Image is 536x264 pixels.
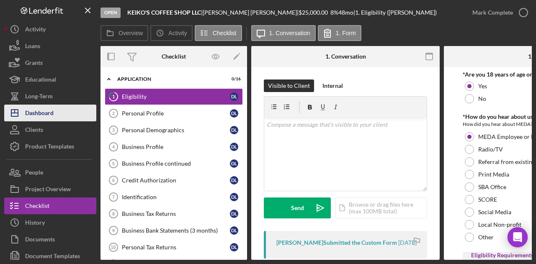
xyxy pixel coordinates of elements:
tspan: 2 [112,111,115,116]
div: D L [230,92,238,101]
div: Project Overview [25,181,71,200]
tspan: 1 [112,94,115,99]
a: 7IdentificationDL [105,189,243,205]
div: D L [230,193,238,201]
div: Clients [25,121,43,140]
button: Clients [4,121,96,138]
div: Eligibility [122,93,230,100]
button: Activity [150,25,192,41]
div: | 1. Eligibility ([PERSON_NAME]) [353,9,437,16]
button: Overview [100,25,148,41]
tspan: 7 [112,195,115,200]
label: SBA Office [478,184,506,190]
div: Personal Profile [122,110,230,117]
tspan: 5 [112,161,115,166]
a: 3Personal DemographicsDL [105,122,243,138]
div: D L [230,176,238,185]
button: Project Overview [4,181,96,197]
div: Educational [25,71,56,90]
button: Send [264,197,331,218]
button: People [4,164,96,181]
label: Other [478,234,494,241]
div: 8 % [330,9,338,16]
div: Open [100,8,121,18]
label: Yes [478,83,487,90]
tspan: 9 [112,228,115,233]
button: Long-Term [4,88,96,105]
div: History [25,214,45,233]
a: 5Business Profile continuedDL [105,155,243,172]
button: Dashboard [4,105,96,121]
label: Activity [168,30,187,36]
div: 0 / 16 [226,77,241,82]
a: 4Business ProfileDL [105,138,243,155]
div: Business Tax Returns [122,210,230,217]
div: D L [230,126,238,134]
label: Social Media [478,209,511,215]
div: Personal Tax Returns [122,244,230,251]
div: Long-Term [25,88,53,107]
div: Business Bank Statements (3 months) [122,227,230,234]
div: Loans [25,38,40,56]
div: Application [117,77,220,82]
button: 1. Form [318,25,361,41]
tspan: 6 [112,178,115,183]
a: 10Personal Tax ReturnsDL [105,239,243,256]
button: 1. Conversation [251,25,316,41]
label: Radio/TV [478,146,503,153]
button: Grants [4,54,96,71]
button: Mark Complete [464,4,532,21]
div: Credit Authorization [122,177,230,184]
b: KEIKO'S COFFEE SHOP LLC [127,9,201,16]
div: Business Profile continued [122,160,230,167]
div: People [25,164,43,183]
div: Open Intercom Messenger [508,227,528,247]
a: 2Personal ProfileDL [105,105,243,122]
label: Print Media [478,171,509,178]
div: D L [230,226,238,235]
div: [PERSON_NAME] [PERSON_NAME] | [203,9,299,16]
div: Grants [25,54,43,73]
div: Activity [25,21,46,40]
a: 1EligibilityDL [105,88,243,105]
label: No [478,95,486,102]
div: Dashboard [25,105,54,123]
button: Visible to Client [264,79,314,92]
button: Checklist [195,25,242,41]
label: 1. Conversation [269,30,310,36]
tspan: 4 [112,144,115,149]
button: Documents [4,231,96,248]
button: Loans [4,38,96,54]
button: History [4,214,96,231]
div: Product Templates [25,138,74,157]
a: 8Business Tax ReturnsDL [105,205,243,222]
button: Internal [318,79,347,92]
div: Internal [322,79,343,92]
div: Checklist [25,197,49,216]
button: Activity [4,21,96,38]
label: SCORE [478,196,497,203]
div: Visible to Client [268,79,310,92]
label: Overview [119,30,143,36]
a: 9Business Bank Statements (3 months)DL [105,222,243,239]
div: Documents [25,231,55,250]
button: Educational [4,71,96,88]
div: | [127,9,203,16]
div: D L [230,159,238,168]
div: D L [230,109,238,118]
div: Send [291,197,304,218]
time: 2025-07-17 22:37 [398,239,417,246]
tspan: 3 [112,128,115,133]
button: Checklist [4,197,96,214]
div: Personal Demographics [122,127,230,133]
